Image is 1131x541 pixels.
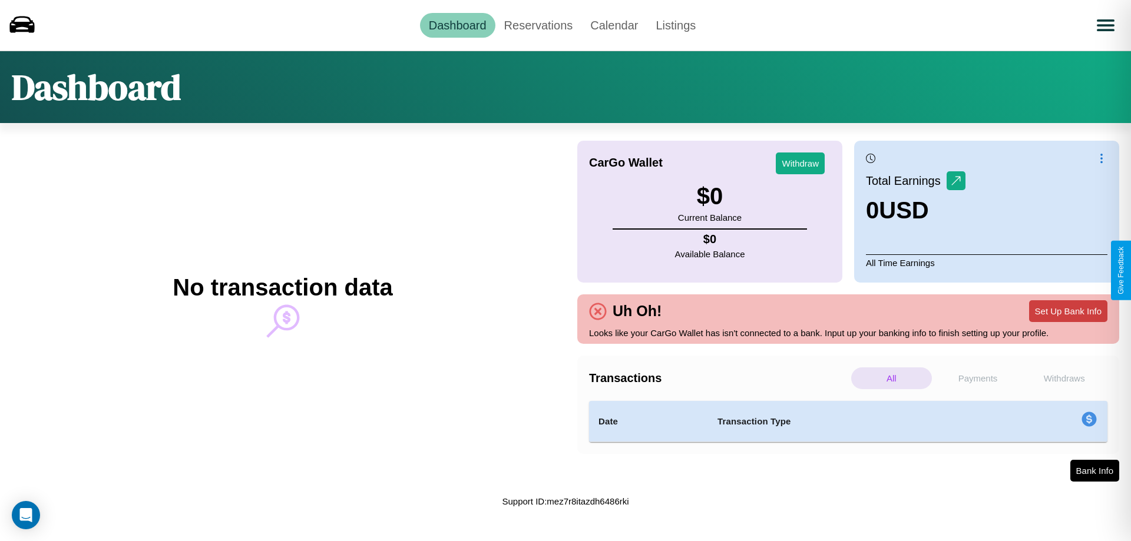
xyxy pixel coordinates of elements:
[675,246,745,262] p: Available Balance
[851,367,932,389] p: All
[678,183,742,210] h3: $ 0
[589,325,1107,341] p: Looks like your CarGo Wallet has isn't connected to a bank. Input up your banking info to finish ...
[647,13,705,38] a: Listings
[675,233,745,246] h4: $ 0
[1029,300,1107,322] button: Set Up Bank Info
[581,13,647,38] a: Calendar
[717,414,985,429] h4: Transaction Type
[12,501,40,529] div: Open Intercom Messenger
[589,371,848,385] h4: Transactions
[495,13,582,38] a: Reservations
[866,197,965,224] h3: 0 USD
[866,254,1107,271] p: All Time Earnings
[502,493,629,509] p: Support ID: mez7r8itazdh6486rki
[1089,9,1122,42] button: Open menu
[12,63,181,111] h1: Dashboard
[1024,367,1104,389] p: Withdraws
[607,303,667,320] h4: Uh Oh!
[938,367,1018,389] p: Payments
[420,13,495,38] a: Dashboard
[589,156,663,170] h4: CarGo Wallet
[776,152,825,174] button: Withdraw
[589,401,1107,442] table: simple table
[866,170,947,191] p: Total Earnings
[678,210,742,225] p: Current Balance
[1117,247,1125,294] div: Give Feedback
[1070,460,1119,482] button: Bank Info
[598,414,699,429] h4: Date
[173,274,392,301] h2: No transaction data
